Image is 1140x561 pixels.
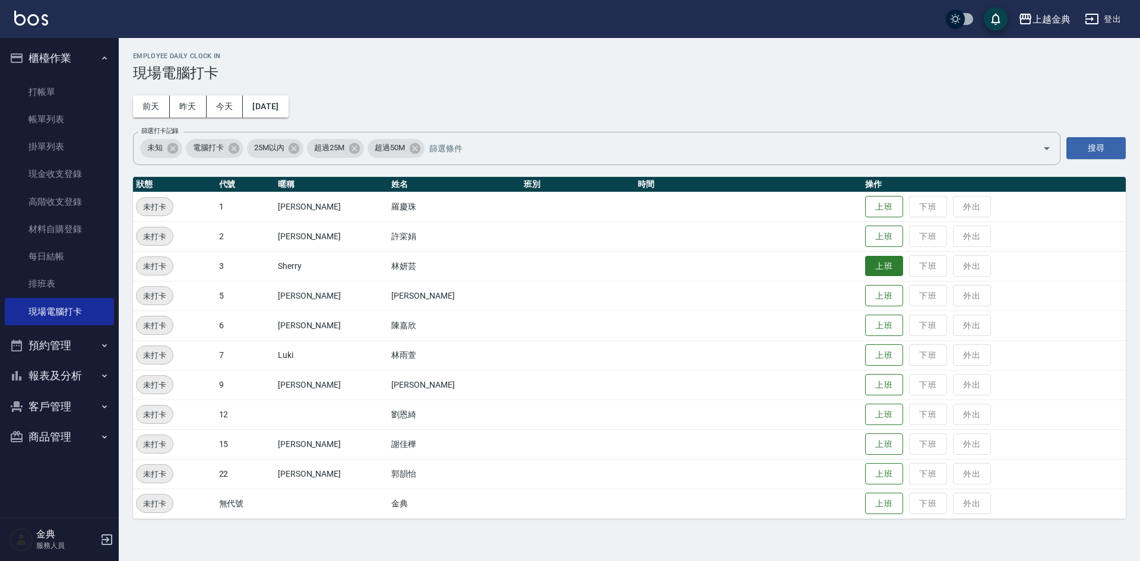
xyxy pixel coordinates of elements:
td: 22 [216,459,275,489]
span: 超過25M [307,142,351,154]
button: 上班 [865,226,903,248]
button: 上班 [865,285,903,307]
th: 狀態 [133,177,216,192]
a: 每日結帳 [5,243,114,270]
th: 代號 [216,177,275,192]
button: 上班 [865,256,903,277]
span: 25M以內 [247,142,292,154]
td: 15 [216,429,275,459]
button: 今天 [207,96,243,118]
th: 時間 [635,177,862,192]
th: 暱稱 [275,177,389,192]
td: 12 [216,400,275,429]
button: 搜尋 [1066,137,1126,159]
td: [PERSON_NAME] [275,310,389,340]
td: Luki [275,340,389,370]
td: 1 [216,192,275,221]
button: 登出 [1080,8,1126,30]
span: 未打卡 [137,260,173,272]
button: 櫃檯作業 [5,43,114,74]
button: 上班 [865,374,903,396]
a: 打帳單 [5,78,114,106]
span: 未打卡 [137,290,173,302]
td: 金典 [388,489,521,518]
span: 未打卡 [137,201,173,213]
span: 未打卡 [137,349,173,362]
a: 材料自購登錄 [5,215,114,243]
td: 羅慶珠 [388,192,521,221]
button: 客戶管理 [5,391,114,422]
button: 上班 [865,404,903,426]
th: 操作 [862,177,1126,192]
td: 林妍芸 [388,251,521,281]
img: Logo [14,11,48,26]
div: 電腦打卡 [186,139,243,158]
td: [PERSON_NAME] [275,429,389,459]
p: 服務人員 [36,540,97,551]
td: [PERSON_NAME] [388,370,521,400]
td: 林雨萱 [388,340,521,370]
button: Open [1037,139,1056,158]
td: 9 [216,370,275,400]
button: save [984,7,1008,31]
td: 6 [216,310,275,340]
th: 班別 [521,177,635,192]
a: 排班表 [5,270,114,297]
td: [PERSON_NAME] [275,192,389,221]
button: 報表及分析 [5,360,114,391]
span: 未打卡 [137,408,173,421]
img: Person [9,528,33,552]
h5: 金典 [36,528,97,540]
a: 帳單列表 [5,106,114,133]
td: Sherry [275,251,389,281]
span: 未打卡 [137,379,173,391]
td: 無代號 [216,489,275,518]
a: 現金收支登錄 [5,160,114,188]
button: 上班 [865,344,903,366]
span: 未打卡 [137,319,173,332]
td: 謝佳樺 [388,429,521,459]
td: [PERSON_NAME] [388,281,521,310]
span: 未打卡 [137,497,173,510]
span: 電腦打卡 [186,142,231,154]
td: 5 [216,281,275,310]
button: 上越金典 [1014,7,1075,31]
span: 超過50M [368,142,412,154]
td: [PERSON_NAME] [275,221,389,251]
div: 超過25M [307,139,364,158]
button: 昨天 [170,96,207,118]
td: [PERSON_NAME] [275,370,389,400]
div: 超過50M [368,139,425,158]
button: 上班 [865,315,903,337]
td: 3 [216,251,275,281]
label: 篩選打卡記錄 [141,126,179,135]
td: 陳嘉欣 [388,310,521,340]
th: 姓名 [388,177,521,192]
button: 上班 [865,196,903,218]
td: [PERSON_NAME] [275,281,389,310]
a: 高階收支登錄 [5,188,114,215]
span: 未知 [140,142,170,154]
td: 郭韻怡 [388,459,521,489]
button: 上班 [865,463,903,485]
button: 商品管理 [5,421,114,452]
div: 未知 [140,139,182,158]
button: [DATE] [243,96,288,118]
input: 篩選條件 [426,138,1022,159]
button: 前天 [133,96,170,118]
span: 未打卡 [137,230,173,243]
td: 劉恩綺 [388,400,521,429]
button: 預約管理 [5,330,114,361]
a: 掛單列表 [5,133,114,160]
div: 25M以內 [247,139,304,158]
button: 上班 [865,433,903,455]
td: 7 [216,340,275,370]
h3: 現場電腦打卡 [133,65,1126,81]
span: 未打卡 [137,468,173,480]
td: 2 [216,221,275,251]
button: 上班 [865,493,903,515]
h2: Employee Daily Clock In [133,52,1126,60]
td: 許寀娟 [388,221,521,251]
div: 上越金典 [1033,12,1071,27]
a: 現場電腦打卡 [5,298,114,325]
